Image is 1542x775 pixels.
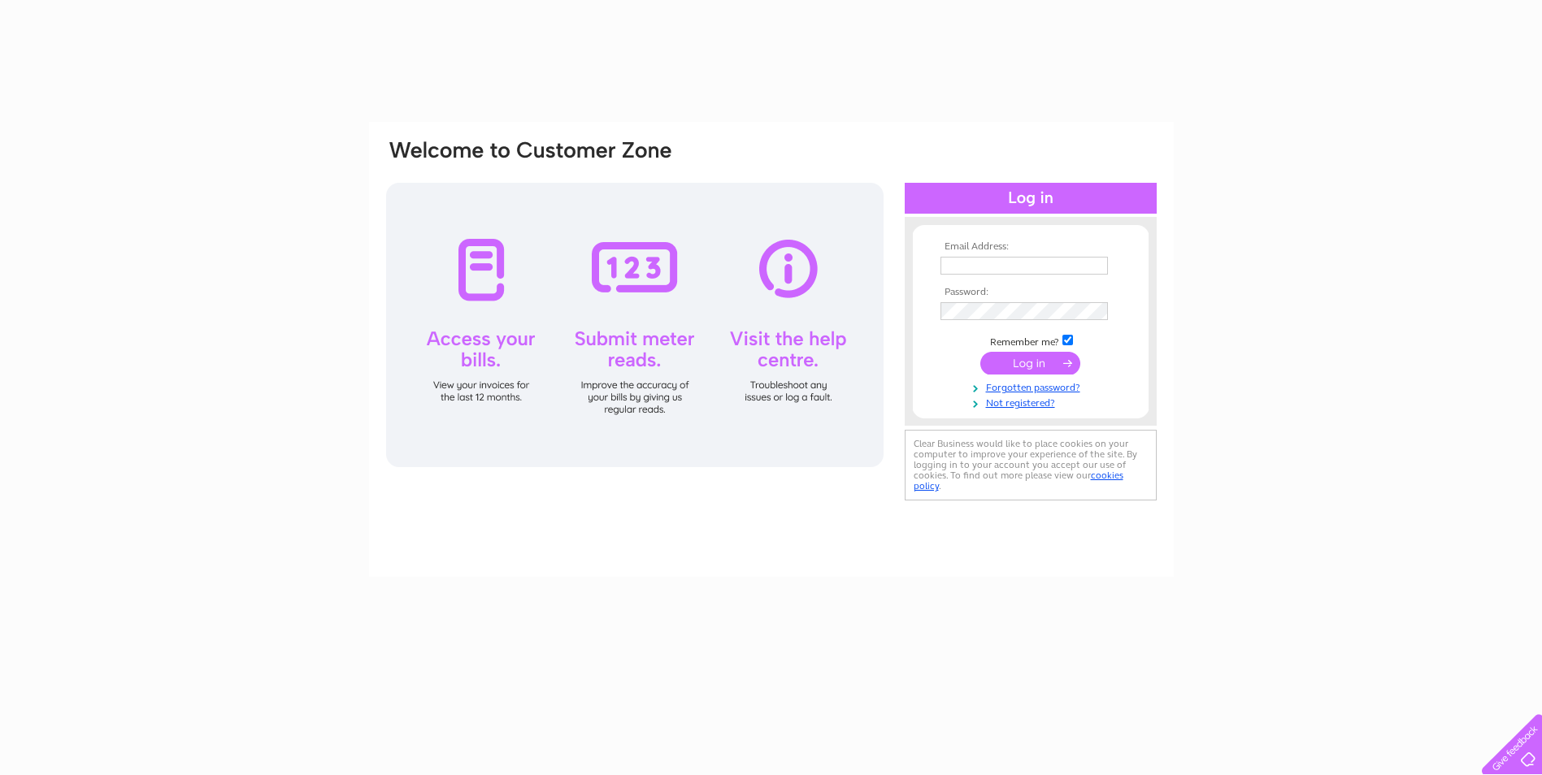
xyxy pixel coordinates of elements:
[936,241,1125,253] th: Email Address:
[914,470,1123,491] a: cookies policy
[936,332,1125,349] td: Remember me?
[905,430,1157,500] div: Clear Business would like to place cookies on your computer to improve your experience of the sit...
[940,394,1125,409] a: Not registered?
[940,379,1125,394] a: Forgotten password?
[980,352,1080,375] input: Submit
[936,287,1125,298] th: Password:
